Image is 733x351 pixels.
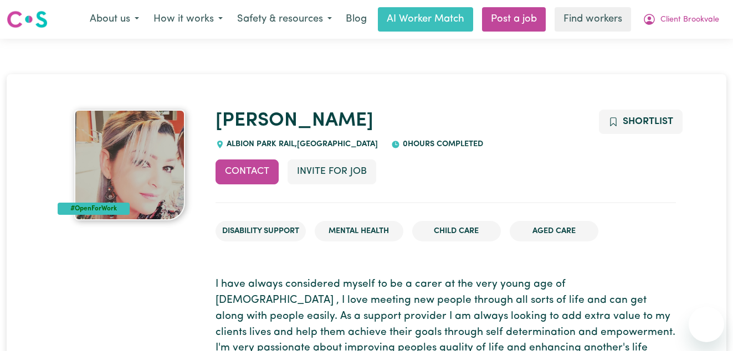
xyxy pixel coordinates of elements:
[660,14,719,26] span: Client Brookvale
[400,140,483,148] span: 0 hours completed
[216,221,306,242] li: Disability Support
[146,8,230,31] button: How it works
[74,110,185,220] img: Shanna
[83,8,146,31] button: About us
[378,7,473,32] a: AI Worker Match
[510,221,598,242] li: Aged Care
[555,7,631,32] a: Find workers
[412,221,501,242] li: Child care
[216,159,279,184] button: Contact
[58,203,130,215] div: #OpenForWork
[58,110,202,220] a: Shanna 's profile picture'#OpenForWork
[482,7,546,32] a: Post a job
[339,7,373,32] a: Blog
[7,7,48,32] a: Careseekers logo
[230,8,339,31] button: Safety & resources
[315,221,403,242] li: Mental Health
[288,159,376,184] button: Invite for Job
[635,8,726,31] button: My Account
[216,111,373,131] a: [PERSON_NAME]
[623,117,673,126] span: Shortlist
[7,9,48,29] img: Careseekers logo
[689,307,724,342] iframe: Button to launch messaging window
[599,110,683,134] button: Add to shortlist
[224,140,378,148] span: ALBION PARK RAIL , [GEOGRAPHIC_DATA]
